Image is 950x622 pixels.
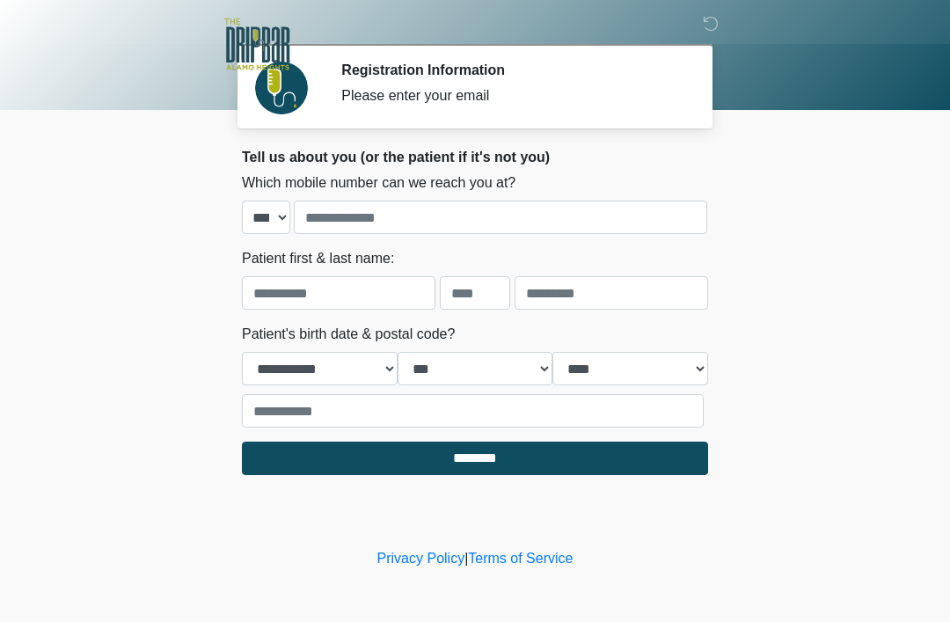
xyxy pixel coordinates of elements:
h2: Tell us about you (or the patient if it's not you) [242,149,708,165]
img: The DRIPBaR - Alamo Heights Logo [224,13,290,76]
a: | [464,551,468,566]
a: Privacy Policy [377,551,465,566]
div: Please enter your email [341,85,682,106]
label: Patient first & last name: [242,248,394,269]
a: Terms of Service [468,551,573,566]
label: Patient's birth date & postal code? [242,324,455,345]
label: Which mobile number can we reach you at? [242,172,515,194]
